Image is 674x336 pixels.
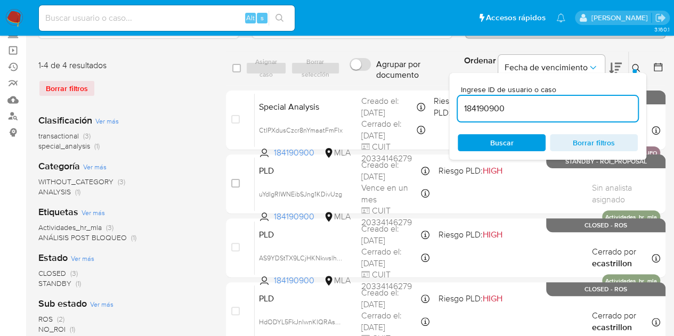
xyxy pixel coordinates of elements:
[556,13,565,22] a: Notificaciones
[246,13,255,23] span: Alt
[655,12,666,23] a: Salir
[591,13,651,23] p: nicolas.fernandezallen@mercadolibre.com
[261,13,264,23] span: s
[269,11,290,26] button: search-icon
[486,12,546,23] span: Accesos rápidos
[39,11,295,25] input: Buscar usuario o caso...
[654,25,669,34] span: 3.160.1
